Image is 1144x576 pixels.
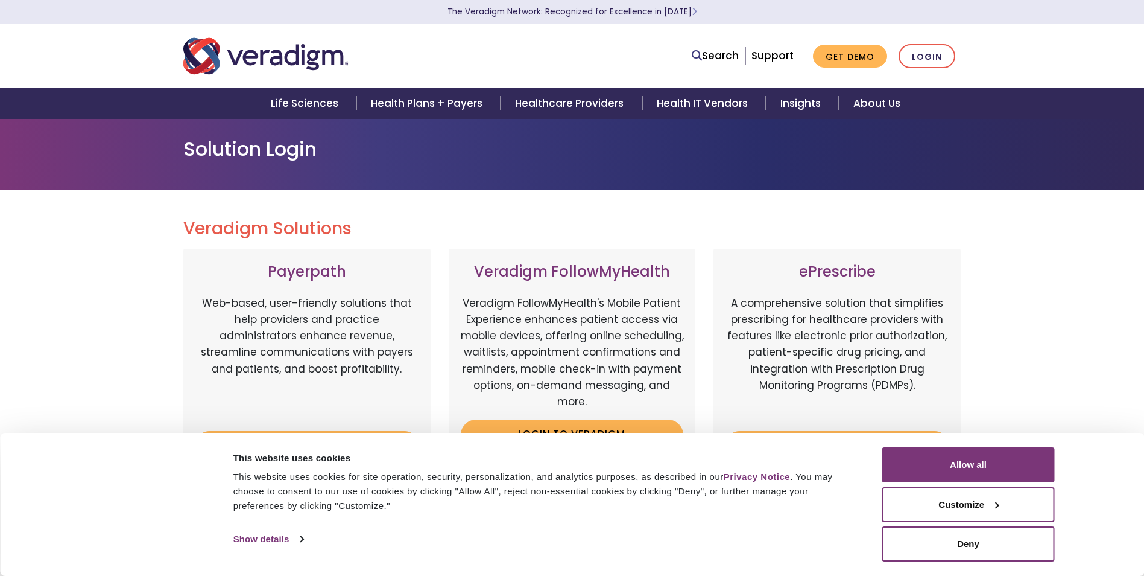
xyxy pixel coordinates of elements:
h1: Solution Login [183,138,961,161]
div: This website uses cookies [233,451,855,466]
div: This website uses cookies for site operation, security, personalization, and analytics purposes, ... [233,470,855,513]
a: Login to Veradigm FollowMyHealth [461,420,684,459]
a: About Us [839,88,915,119]
span: Learn More [692,6,697,18]
a: Health Plans + Payers [356,88,501,119]
h2: Veradigm Solutions [183,219,961,239]
h3: Payerpath [195,263,419,281]
a: The Veradigm Network: Recognized for Excellence in [DATE]Learn More [447,6,697,18]
h3: Veradigm FollowMyHealth [461,263,684,281]
a: Login [899,44,955,69]
a: Life Sciences [256,88,356,119]
a: Healthcare Providers [501,88,642,119]
a: Search [692,48,739,64]
img: Veradigm logo [183,36,349,76]
a: Health IT Vendors [642,88,766,119]
a: Insights [766,88,839,119]
button: Allow all [882,447,1055,482]
a: Get Demo [813,45,887,68]
a: Privacy Notice [724,472,790,482]
button: Customize [882,487,1055,522]
p: A comprehensive solution that simplifies prescribing for healthcare providers with features like ... [725,295,949,422]
a: Login to Payerpath [195,431,419,459]
p: Veradigm FollowMyHealth's Mobile Patient Experience enhances patient access via mobile devices, o... [461,295,684,410]
button: Deny [882,526,1055,562]
a: Login to ePrescribe [725,431,949,459]
h3: ePrescribe [725,263,949,281]
p: Web-based, user-friendly solutions that help providers and practice administrators enhance revenu... [195,295,419,422]
a: Show details [233,530,303,548]
a: Support [751,48,794,63]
